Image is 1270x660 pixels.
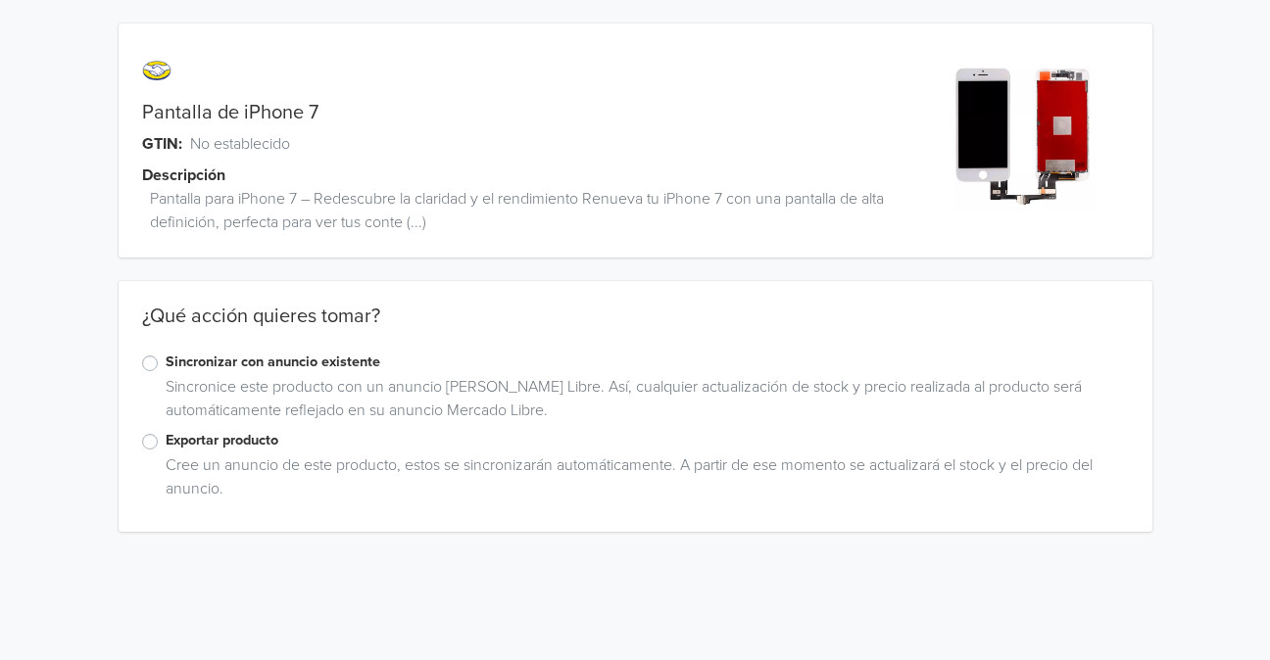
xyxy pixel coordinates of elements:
[150,187,917,234] span: Pantalla para iPhone 7 – Redescubre la claridad y el rendimiento Renueva tu iPhone 7 con una pant...
[190,132,290,156] span: No establecido
[142,164,225,187] span: Descripción
[949,63,1097,211] img: product_image
[166,352,1129,373] label: Sincronizar con anuncio existente
[166,430,1129,451] label: Exportar producto
[142,132,182,156] span: GTIN:
[158,453,1129,508] div: Cree un anuncio de este producto, estos se sincronizarán automáticamente. A partir de ese momento...
[158,375,1129,430] div: Sincronice este producto con un anuncio [PERSON_NAME] Libre. Así, cualquier actualización de stoc...
[142,101,318,124] a: Pantalla de iPhone 7
[119,305,1152,352] div: ¿Qué acción quieres tomar?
